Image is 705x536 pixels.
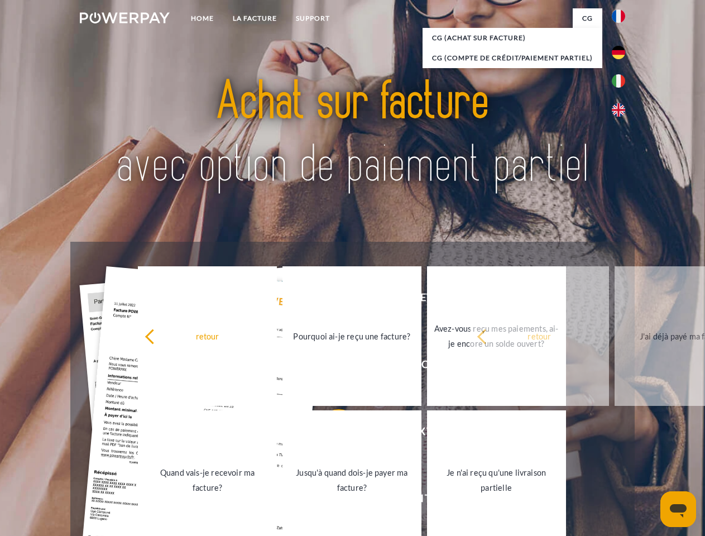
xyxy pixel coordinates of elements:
[80,12,170,23] img: logo-powerpay-white.svg
[145,465,270,495] div: Quand vais-je recevoir ma facture?
[612,103,625,117] img: en
[423,28,602,48] a: CG (achat sur facture)
[181,8,223,28] a: Home
[434,321,559,351] div: Avez-vous reçu mes paiements, ai-je encore un solde ouvert?
[612,46,625,59] img: de
[660,491,696,527] iframe: Bouton de lancement de la fenêtre de messagerie
[434,465,559,495] div: Je n'ai reçu qu'une livraison partielle
[286,8,339,28] a: Support
[289,328,415,343] div: Pourquoi ai-je reçu une facture?
[477,328,602,343] div: retour
[612,9,625,23] img: fr
[427,266,566,406] a: Avez-vous reçu mes paiements, ai-je encore un solde ouvert?
[573,8,602,28] a: CG
[612,74,625,88] img: it
[223,8,286,28] a: LA FACTURE
[107,54,598,214] img: title-powerpay_fr.svg
[423,48,602,68] a: CG (Compte de crédit/paiement partiel)
[289,465,415,495] div: Jusqu'à quand dois-je payer ma facture?
[145,328,270,343] div: retour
